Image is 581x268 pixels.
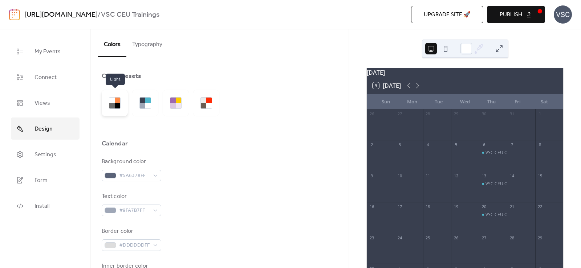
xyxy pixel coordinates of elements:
[479,150,507,156] div: VSC CEU Offerings: Sexual Assault Awareness and Prevention for First Responders
[397,111,402,117] div: 27
[554,5,572,24] div: VSC
[425,204,431,210] div: 18
[367,68,563,77] div: [DATE]
[102,139,128,148] div: Calendar
[481,235,487,240] div: 27
[369,204,374,210] div: 16
[106,74,125,85] span: Light
[397,235,402,240] div: 24
[102,157,160,166] div: Background color
[24,8,98,22] a: [URL][DOMAIN_NAME]
[453,204,459,210] div: 19
[481,173,487,178] div: 13
[487,6,545,23] button: Publish
[453,173,459,178] div: 12
[399,95,426,109] div: Mon
[537,111,543,117] div: 1
[481,142,487,148] div: 6
[537,235,543,240] div: 29
[509,235,515,240] div: 28
[34,149,56,160] span: Settings
[479,212,507,218] div: VSC CEU Offerings: Foundations of Healthy Relationships
[11,169,80,191] a: Form
[34,72,57,83] span: Connect
[425,235,431,240] div: 25
[11,40,80,62] a: My Events
[11,195,80,217] a: Install
[126,29,168,56] button: Typography
[411,6,483,23] button: Upgrade site 🚀
[479,181,507,187] div: VSC CEU Offerings: Assisting Patients in the ED Who Have Experienced Victimization
[369,173,374,178] div: 9
[370,81,403,91] button: 9[DATE]
[537,204,543,210] div: 22
[397,173,402,178] div: 10
[500,11,522,19] span: Publish
[369,142,374,148] div: 2
[119,206,150,215] span: #9FA7B7FF
[11,66,80,88] a: Connect
[369,235,374,240] div: 23
[453,235,459,240] div: 26
[98,8,101,22] b: /
[424,11,471,19] span: Upgrade site 🚀
[34,98,50,109] span: Views
[453,142,459,148] div: 5
[481,204,487,210] div: 20
[425,111,431,117] div: 28
[98,29,126,57] button: Colors
[531,95,557,109] div: Sat
[34,123,53,135] span: Design
[101,8,159,22] b: VSC CEU Trainings
[102,227,160,236] div: Border color
[481,111,487,117] div: 30
[11,143,80,165] a: Settings
[537,142,543,148] div: 8
[11,117,80,140] a: Design
[34,201,49,212] span: Install
[11,92,80,114] a: Views
[119,172,150,180] span: #5A6378FF
[397,142,402,148] div: 3
[9,9,20,20] img: logo
[373,95,399,109] div: Sun
[509,204,515,210] div: 21
[509,173,515,178] div: 14
[425,142,431,148] div: 4
[369,111,374,117] div: 26
[397,204,402,210] div: 17
[505,95,531,109] div: Fri
[425,95,452,109] div: Tue
[453,111,459,117] div: 29
[34,175,48,186] span: Form
[102,192,160,201] div: Text color
[509,142,515,148] div: 7
[537,173,543,178] div: 15
[509,111,515,117] div: 31
[452,95,478,109] div: Wed
[425,173,431,178] div: 11
[34,46,61,57] span: My Events
[102,72,141,81] div: Color Presets
[119,241,150,250] span: #DDDDDDFF
[478,95,505,109] div: Thu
